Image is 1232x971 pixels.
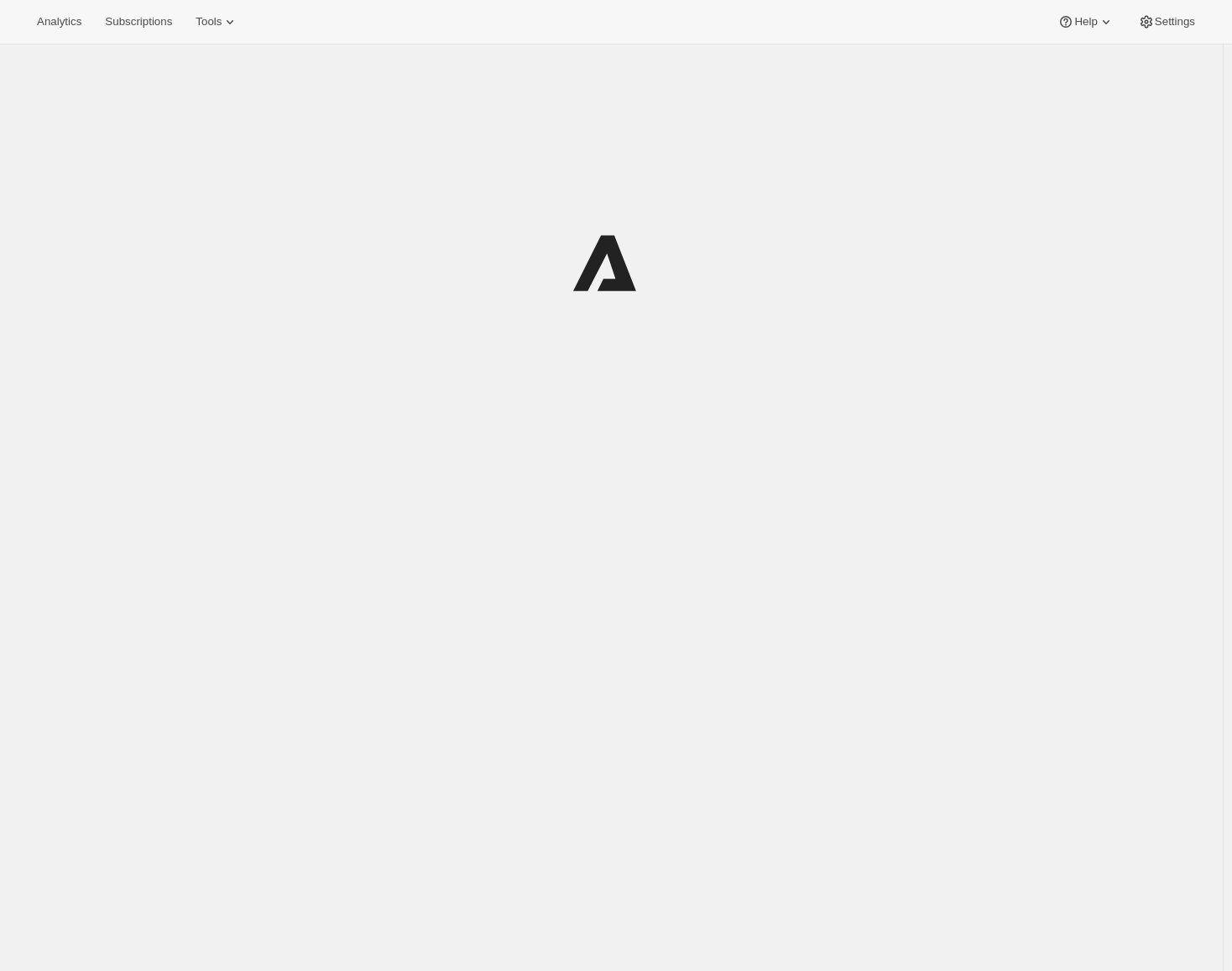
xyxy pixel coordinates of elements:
span: Settings [1155,15,1195,29]
span: Subscriptions [105,15,172,29]
button: Analytics [27,10,91,34]
button: Subscriptions [95,10,182,34]
button: Settings [1128,10,1205,34]
span: Tools [196,15,222,29]
span: Analytics [37,15,81,29]
button: Help [1047,10,1124,34]
span: Help [1074,15,1097,29]
button: Tools [185,10,248,34]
